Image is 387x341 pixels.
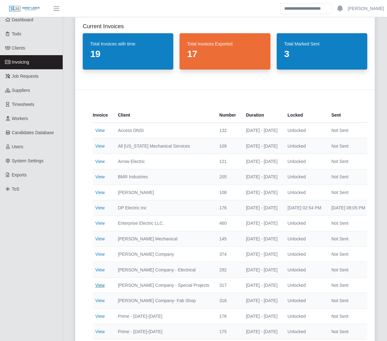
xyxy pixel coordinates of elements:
dt: Total Marked Sent [284,41,360,47]
dt: Total Invoices with time [90,41,166,47]
td: [DATE] - [DATE] [241,138,283,154]
td: 109 [214,138,241,154]
td: Not Sent [326,123,370,138]
td: Not Sent [326,277,370,293]
span: Timesheets [12,102,34,107]
dd: 19 [90,48,166,60]
a: View [95,314,105,319]
td: Unlocked [283,169,327,185]
td: 108 [214,185,241,200]
td: Unlocked [283,123,327,138]
a: View [95,267,105,272]
span: Users [12,144,24,149]
a: View [95,159,105,164]
dd: 3 [284,48,360,60]
a: View [95,298,105,303]
span: System Settings [12,158,44,163]
th: Locked [283,108,327,123]
td: Unlocked [283,185,327,200]
td: DP Electric Inc [113,200,214,215]
dd: 17 [187,48,263,60]
td: Not Sent [326,169,370,185]
td: [DATE] - [DATE] [241,324,283,339]
span: Candidates Database [12,130,54,135]
td: 317 [214,277,241,293]
td: [PERSON_NAME] Company- Fab Shop [113,293,214,308]
td: [DATE] - [DATE] [241,216,283,231]
td: Not Sent [326,293,370,308]
a: View [95,205,105,210]
td: All [US_STATE] Mechanical Services [113,138,214,154]
td: Unlocked [283,154,327,169]
td: 132 [214,123,241,138]
td: Access DNSI [113,123,214,138]
a: View [95,329,105,334]
td: [DATE] - [DATE] [241,231,283,246]
span: Suppliers [12,88,30,93]
td: Not Sent [326,308,370,324]
th: Invoice [93,108,113,123]
a: View [95,128,105,133]
a: View [95,283,105,288]
td: [DATE] - [DATE] [241,200,283,215]
td: [PERSON_NAME] [113,185,214,200]
td: [DATE] - [DATE] [241,123,283,138]
td: Unlocked [283,262,327,277]
td: Arrow Electric [113,154,214,169]
td: Unlocked [283,231,327,246]
dt: Total Invoices Exported [187,41,263,47]
a: View [95,190,105,195]
td: [DATE] - [DATE] [241,262,283,277]
span: Clients [12,45,25,50]
td: [DATE] 02:54 PM [283,200,327,215]
span: Todo [12,31,21,36]
th: Number [214,108,241,123]
h2: Current Invoices [83,22,367,31]
td: 176 [214,308,241,324]
a: View [95,252,105,257]
td: 374 [214,247,241,262]
img: SLM Logo [9,5,40,12]
span: Job Requests [12,74,39,79]
td: 121 [214,154,241,169]
td: BMR Industries [113,169,214,185]
td: 176 [214,200,241,215]
td: Not Sent [326,262,370,277]
td: Prime - [DATE]-[DATE] [113,308,214,324]
td: [DATE] - [DATE] [241,293,283,308]
td: Not Sent [326,185,370,200]
td: 145 [214,231,241,246]
td: 318 [214,293,241,308]
td: [PERSON_NAME] Company [113,247,214,262]
a: View [95,236,105,241]
th: Duration [241,108,283,123]
td: Unlocked [283,138,327,154]
td: Not Sent [326,247,370,262]
td: Not Sent [326,216,370,231]
td: Not Sent [326,154,370,169]
td: [PERSON_NAME] Company - Electrical [113,262,214,277]
span: Exports [12,172,27,177]
td: Not Sent [326,231,370,246]
input: Search [280,3,332,14]
a: View [95,174,105,179]
td: 205 [214,169,241,185]
td: Not Sent [326,138,370,154]
td: [PERSON_NAME] Company - Special Projects [113,277,214,293]
td: Unlocked [283,277,327,293]
td: 460 [214,216,241,231]
td: 292 [214,262,241,277]
td: [DATE] - [DATE] [241,247,283,262]
span: Dashboard [12,17,34,22]
span: Workers [12,116,28,121]
td: [DATE] - [DATE] [241,277,283,293]
td: [PERSON_NAME] Mechanical [113,231,214,246]
td: Enterprise Electric LLC. [113,216,214,231]
a: [PERSON_NAME] [348,5,384,12]
td: Unlocked [283,247,327,262]
td: Unlocked [283,216,327,231]
td: Not Sent [326,324,370,339]
th: Client [113,108,214,123]
td: Unlocked [283,308,327,324]
span: ToS [12,186,19,191]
